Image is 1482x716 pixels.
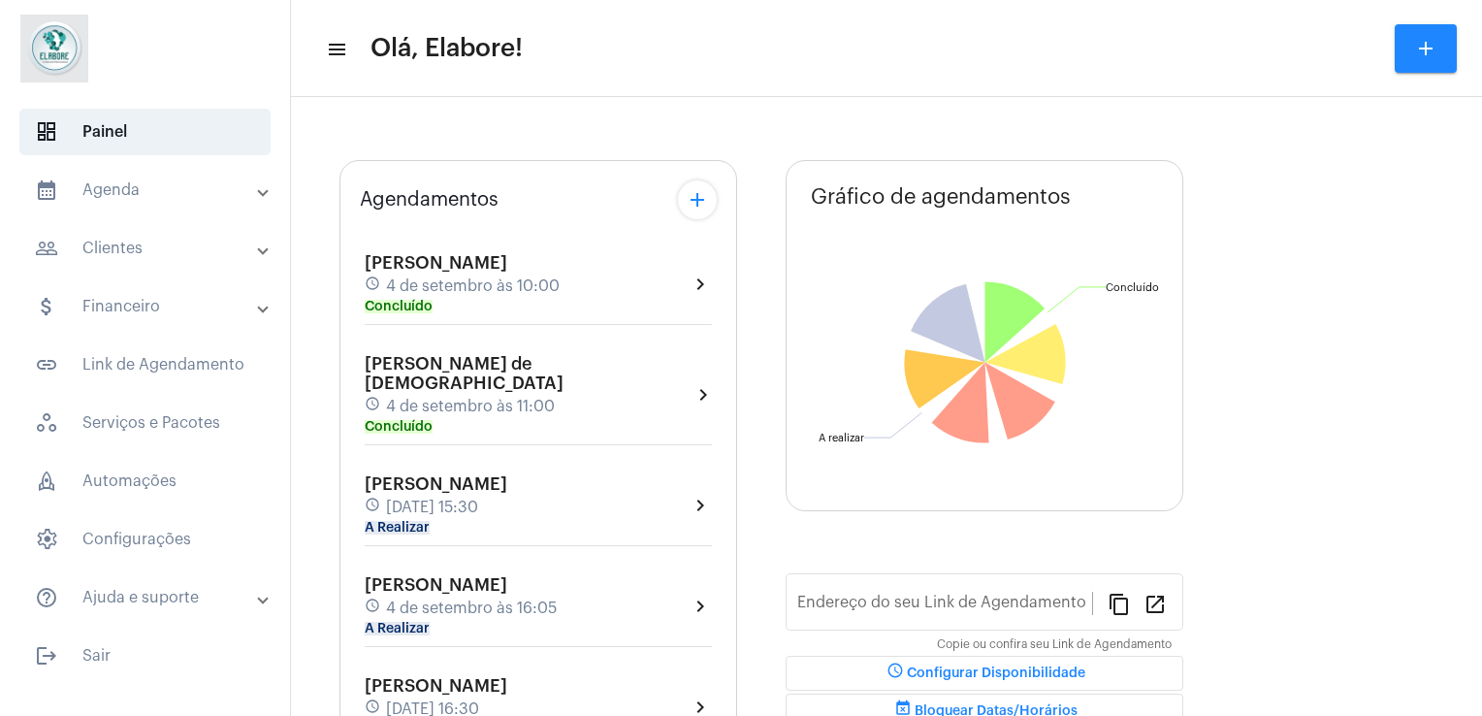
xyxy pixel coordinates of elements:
[35,237,259,260] mat-panel-title: Clientes
[365,521,430,535] mat-chip: A Realizar
[365,598,382,619] mat-icon: schedule
[689,273,712,296] mat-icon: chevron_right
[365,396,382,417] mat-icon: schedule
[689,595,712,618] mat-icon: chevron_right
[326,38,345,61] mat-icon: sidenav icon
[12,574,290,621] mat-expansion-panel-header: sidenav iconAjuda e suporte
[35,586,58,609] mat-icon: sidenav icon
[19,633,271,679] span: Sair
[365,576,507,594] span: [PERSON_NAME]
[35,411,58,435] span: sidenav icon
[12,225,290,272] mat-expansion-panel-header: sidenav iconClientes
[937,638,1172,652] mat-hint: Copie ou confira seu Link de Agendamento
[12,167,290,213] mat-expansion-panel-header: sidenav iconAgenda
[365,300,433,313] mat-chip: Concluído
[689,494,712,517] mat-icon: chevron_right
[365,497,382,518] mat-icon: schedule
[386,600,557,617] span: 4 de setembro às 16:05
[686,188,709,212] mat-icon: add
[35,470,58,493] span: sidenav icon
[35,237,58,260] mat-icon: sidenav icon
[19,516,271,563] span: Configurações
[1108,592,1131,615] mat-icon: content_copy
[365,622,430,635] mat-chip: A Realizar
[35,295,259,318] mat-panel-title: Financeiro
[386,499,478,516] span: [DATE] 15:30
[1414,37,1437,60] mat-icon: add
[819,433,864,443] text: A realizar
[884,662,907,685] mat-icon: schedule
[35,120,58,144] span: sidenav icon
[35,179,259,202] mat-panel-title: Agenda
[35,586,259,609] mat-panel-title: Ajuda e suporte
[365,254,507,272] span: [PERSON_NAME]
[365,355,564,392] span: [PERSON_NAME] de [DEMOGRAPHIC_DATA]
[692,383,712,407] mat-icon: chevron_right
[370,33,523,64] span: Olá, Elabore!
[1144,592,1167,615] mat-icon: open_in_new
[1106,282,1159,293] text: Concluído
[35,295,58,318] mat-icon: sidenav icon
[365,475,507,493] span: [PERSON_NAME]
[35,179,58,202] mat-icon: sidenav icon
[786,656,1183,691] button: Configurar Disponibilidade
[35,528,58,551] span: sidenav icon
[16,10,93,87] img: 4c6856f8-84c7-1050-da6c-cc5081a5dbaf.jpg
[386,398,555,415] span: 4 de setembro às 11:00
[797,598,1092,615] input: Link
[12,283,290,330] mat-expansion-panel-header: sidenav iconFinanceiro
[19,400,271,446] span: Serviços e Pacotes
[386,277,560,295] span: 4 de setembro às 10:00
[360,189,499,211] span: Agendamentos
[19,458,271,504] span: Automações
[365,677,507,695] span: [PERSON_NAME]
[811,185,1071,209] span: Gráfico de agendamentos
[19,109,271,155] span: Painel
[884,667,1085,680] span: Configurar Disponibilidade
[35,644,58,667] mat-icon: sidenav icon
[35,353,58,376] mat-icon: sidenav icon
[365,276,382,297] mat-icon: schedule
[365,420,433,434] mat-chip: Concluído
[19,342,271,388] span: Link de Agendamento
